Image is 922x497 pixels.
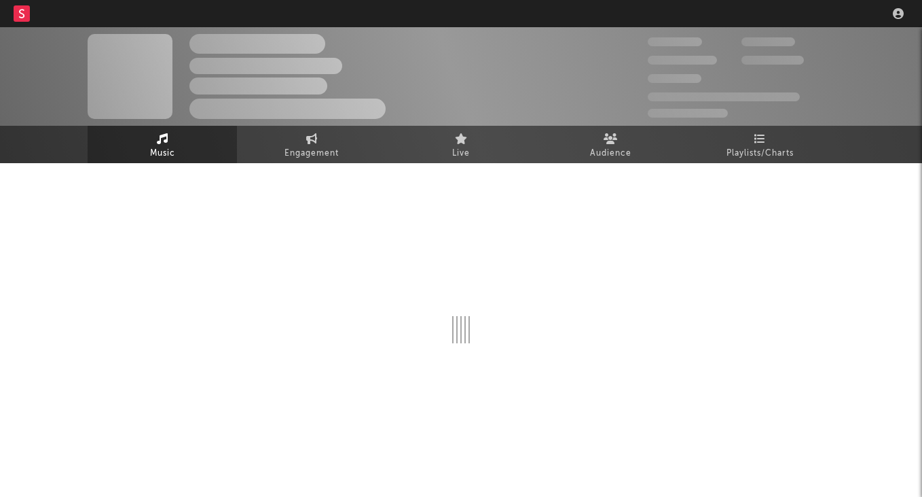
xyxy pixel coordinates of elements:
span: 1,000,000 [741,56,804,65]
span: Audience [590,145,631,162]
span: 300,000 [648,37,702,46]
span: 100,000 [741,37,795,46]
a: Engagement [237,126,386,163]
span: 50,000,000 [648,56,717,65]
span: Music [150,145,175,162]
a: Music [88,126,237,163]
span: Engagement [284,145,339,162]
span: Playlists/Charts [726,145,794,162]
span: 50,000,000 Monthly Listeners [648,92,800,101]
a: Live [386,126,536,163]
a: Playlists/Charts [685,126,834,163]
a: Audience [536,126,685,163]
span: Jump Score: 85.0 [648,109,728,118]
span: Live [452,145,470,162]
span: 100,000 [648,74,701,83]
